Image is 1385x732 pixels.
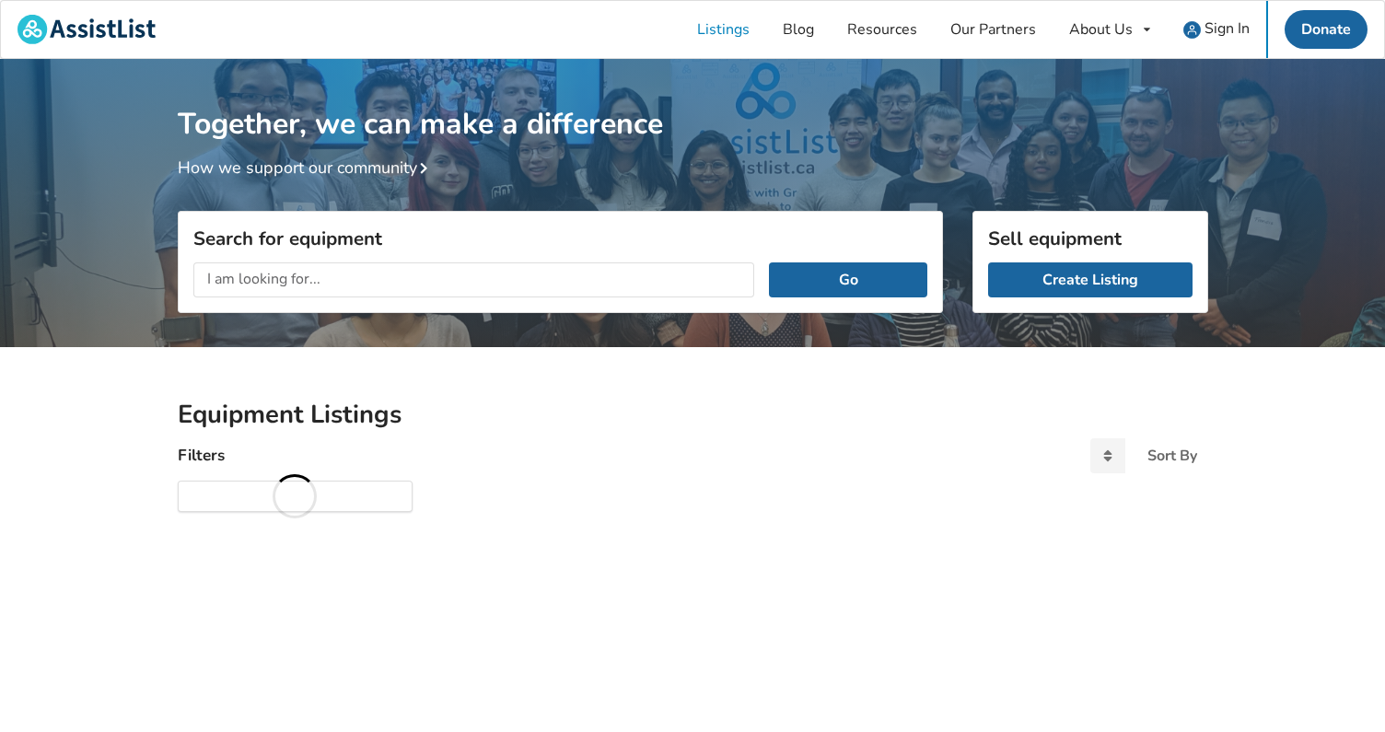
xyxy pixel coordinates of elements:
[988,227,1193,250] h3: Sell equipment
[1147,448,1197,463] div: Sort By
[681,1,766,58] a: Listings
[17,15,156,44] img: assistlist-logo
[178,157,436,179] a: How we support our community
[1167,1,1266,58] a: user icon Sign In
[1205,18,1250,39] span: Sign In
[1069,22,1133,37] div: About Us
[193,262,755,297] input: I am looking for...
[178,445,225,466] h4: Filters
[831,1,934,58] a: Resources
[193,227,927,250] h3: Search for equipment
[769,262,926,297] button: Go
[766,1,831,58] a: Blog
[1183,21,1201,39] img: user icon
[988,262,1193,297] a: Create Listing
[178,59,1208,143] h1: Together, we can make a difference
[934,1,1053,58] a: Our Partners
[178,399,1208,431] h2: Equipment Listings
[1285,10,1368,49] a: Donate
